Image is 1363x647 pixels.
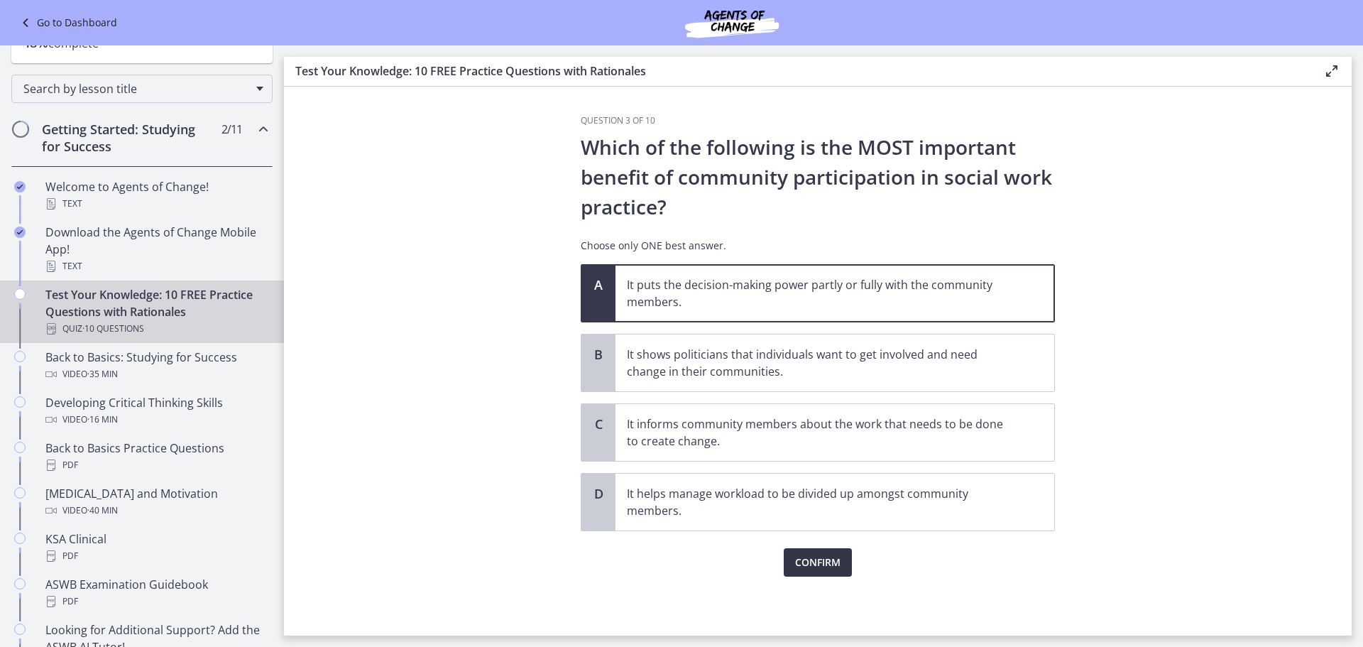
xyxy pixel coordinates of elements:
[45,394,267,428] div: Developing Critical Thinking Skills
[45,576,267,610] div: ASWB Examination Guidebook
[627,415,1014,450] p: It informs community members about the work that needs to be done to create change.
[82,320,144,337] span: · 10 Questions
[784,548,852,577] button: Confirm
[87,366,118,383] span: · 35 min
[221,121,242,138] span: 2 / 11
[581,115,1055,126] h3: Question 3 of 10
[45,178,267,212] div: Welcome to Agents of Change!
[45,502,267,519] div: Video
[45,349,267,383] div: Back to Basics: Studying for Success
[581,239,1055,253] p: Choose only ONE best answer.
[590,485,607,502] span: D
[295,62,1301,80] h3: Test Your Knowledge: 10 FREE Practice Questions with Rationales
[14,227,26,238] i: Completed
[17,14,117,31] a: Go to Dashboard
[45,457,267,474] div: PDF
[87,411,118,428] span: · 16 min
[45,320,267,337] div: Quiz
[45,411,267,428] div: Video
[45,440,267,474] div: Back to Basics Practice Questions
[45,224,267,275] div: Download the Agents of Change Mobile App!
[11,75,273,103] div: Search by lesson title
[45,366,267,383] div: Video
[627,276,1014,310] p: It puts the decision-making power partly or fully with the community members.
[45,258,267,275] div: Text
[45,286,267,337] div: Test Your Knowledge: 10 FREE Practice Questions with Rationales
[45,548,267,565] div: PDF
[45,485,267,519] div: [MEDICAL_DATA] and Motivation
[627,346,1014,380] p: It shows politicians that individuals want to get involved and need change in their communities.
[23,81,249,97] span: Search by lesson title
[45,593,267,610] div: PDF
[581,132,1055,222] p: Which of the following is the MOST important benefit of community participation in social work pr...
[590,415,607,433] span: C
[42,121,215,155] h2: Getting Started: Studying for Success
[647,6,817,40] img: Agents of Change
[14,181,26,192] i: Completed
[87,502,118,519] span: · 40 min
[590,346,607,363] span: B
[45,195,267,212] div: Text
[590,276,607,293] span: A
[795,554,841,571] span: Confirm
[627,485,1014,519] p: It helps manage workload to be divided up amongst community members.
[45,531,267,565] div: KSA Clinical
